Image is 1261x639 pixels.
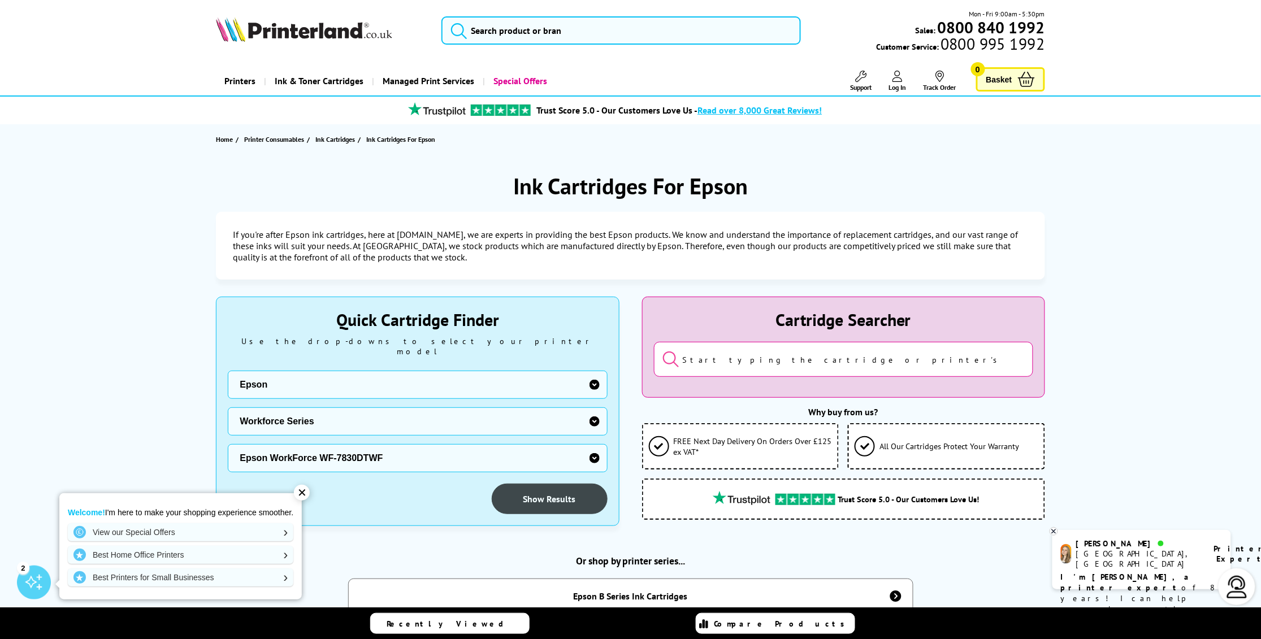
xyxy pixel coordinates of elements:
[228,308,607,331] div: Quick Cartridge Finder
[68,507,293,518] p: I'm here to make your shopping experience smoother.
[403,102,471,116] img: trustpilot rating
[68,508,105,517] strong: Welcome!
[315,133,358,145] a: Ink Cartridges
[216,17,427,44] a: Printerland Logo
[1061,572,1193,593] b: I'm [PERSON_NAME], a printer expert
[574,590,688,602] div: Epson B Series Ink Cartridges
[879,441,1020,451] span: All Our Cartridges Protect Your Warranty
[1076,538,1200,549] div: [PERSON_NAME]
[654,308,1033,331] div: Cartridge Searcher
[1076,549,1200,569] div: [GEOGRAPHIC_DATA], [GEOGRAPHIC_DATA]
[1061,544,1072,564] img: amy-livechat.png
[294,485,310,501] div: ✕
[216,67,264,95] a: Printers
[471,105,531,116] img: trustpilot rating
[775,494,835,505] img: trustpilot rating
[642,406,1045,418] div: Why buy from us?
[216,212,1045,280] div: If you're after Epson ink cartridges, here at [DOMAIN_NAME], we are experts in providing the best...
[971,62,985,76] span: 0
[851,71,872,92] a: Support
[244,133,307,145] a: Printer Consumables
[654,342,1033,377] input: Start typing the cartridge or printer's name...
[1226,576,1249,598] img: user-headset-light.svg
[714,619,851,629] span: Compare Products
[275,67,363,95] span: Ink & Toner Cartridges
[387,619,515,629] span: Recently Viewed
[889,83,907,92] span: Log In
[696,613,855,634] a: Compare Products
[708,491,775,505] img: trustpilot rating
[216,554,1045,567] h2: Or shop by printer series...
[441,16,801,45] input: Search product or bran
[936,22,1045,33] a: 0800 840 1992
[969,8,1045,19] span: Mon - Fri 9:00am - 5:30pm
[17,562,29,574] div: 2
[216,133,236,145] a: Home
[889,71,907,92] a: Log In
[264,67,372,95] a: Ink & Toner Cartridges
[244,133,304,145] span: Printer Consumables
[372,67,483,95] a: Managed Print Services
[68,546,293,564] a: Best Home Office Printers
[492,484,608,514] a: Show Results
[536,105,822,116] a: Trust Score 5.0 - Our Customers Love Us -Read over 8,000 Great Reviews!
[315,133,355,145] span: Ink Cartridges
[976,67,1045,92] a: Basket 0
[68,568,293,586] a: Best Printers for Small Businesses
[938,17,1045,38] b: 0800 840 1992
[939,38,1045,49] span: 0800 995 1992
[366,135,435,144] span: Ink Cartridges For Epson
[851,83,872,92] span: Support
[216,17,392,42] img: Printerland Logo
[674,436,833,457] span: FREE Next Day Delivery On Orders Over £125 ex VAT*
[483,67,556,95] a: Special Offers
[370,613,530,634] a: Recently Viewed
[924,71,956,92] a: Track Order
[876,38,1045,52] span: Customer Service:
[986,72,1012,87] span: Basket
[68,523,293,541] a: View our Special Offers
[838,494,980,505] span: Trust Score 5.0 - Our Customers Love Us!
[697,105,822,116] span: Read over 8,000 Great Reviews!
[1061,572,1223,625] p: of 8 years! I can help you choose the right product
[513,171,748,201] h1: Ink Cartridges For Epson
[228,336,607,357] div: Use the drop-downs to select your printer model
[916,25,936,36] span: Sales:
